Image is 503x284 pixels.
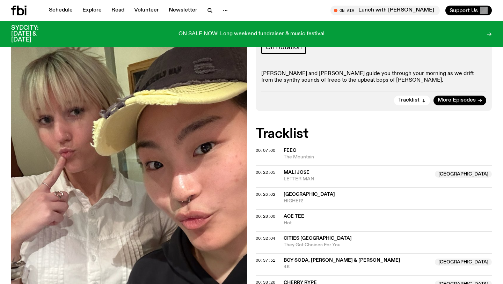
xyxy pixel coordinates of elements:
span: They Got Choices For You [284,242,492,248]
button: 00:32:04 [256,237,275,240]
span: 00:32:04 [256,236,275,241]
span: LETTER MAN [284,176,431,182]
button: 00:07:00 [256,149,275,152]
button: 00:26:02 [256,193,275,196]
span: Cities [GEOGRAPHIC_DATA] [284,236,352,241]
span: The Mountain [284,154,492,160]
h2: Tracklist [256,128,492,140]
button: 00:22:05 [256,171,275,174]
span: feeo [284,148,297,153]
button: On AirLunch with [PERSON_NAME] [330,6,440,15]
span: [GEOGRAPHIC_DATA] [284,192,335,197]
span: Support Us [450,7,478,14]
span: 00:22:05 [256,170,275,175]
p: [PERSON_NAME] and [PERSON_NAME] guide you through your morning as we drift from the synthy sounds... [261,70,486,84]
span: [GEOGRAPHIC_DATA] [435,171,492,178]
span: 00:07:00 [256,148,275,153]
span: MALI JO$E [284,170,309,175]
span: Tracklist [398,98,420,103]
p: ON SALE NOW! Long weekend fundraiser & music festival [178,31,325,37]
span: Hot [284,220,492,226]
button: 00:28:00 [256,215,275,218]
a: Read [107,6,129,15]
button: Support Us [445,6,492,15]
a: Explore [78,6,106,15]
span: Ace Tee [284,214,304,219]
span: BOY SODA, [PERSON_NAME] & [PERSON_NAME] [284,258,400,263]
span: 00:26:02 [256,192,275,197]
a: Volunteer [130,6,163,15]
a: Newsletter [165,6,202,15]
span: More Episodes [438,98,476,103]
span: 00:37:51 [256,257,275,263]
span: [GEOGRAPHIC_DATA] [435,259,492,266]
span: 00:28:00 [256,214,275,219]
h3: SYDCITY: [DATE] & [DATE] [11,25,56,43]
span: 4K [284,264,431,270]
span: HIGHER! [284,198,492,204]
button: 00:37:51 [256,259,275,262]
button: Tracklist [394,96,430,105]
a: Schedule [45,6,77,15]
a: More Episodes [433,96,486,105]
